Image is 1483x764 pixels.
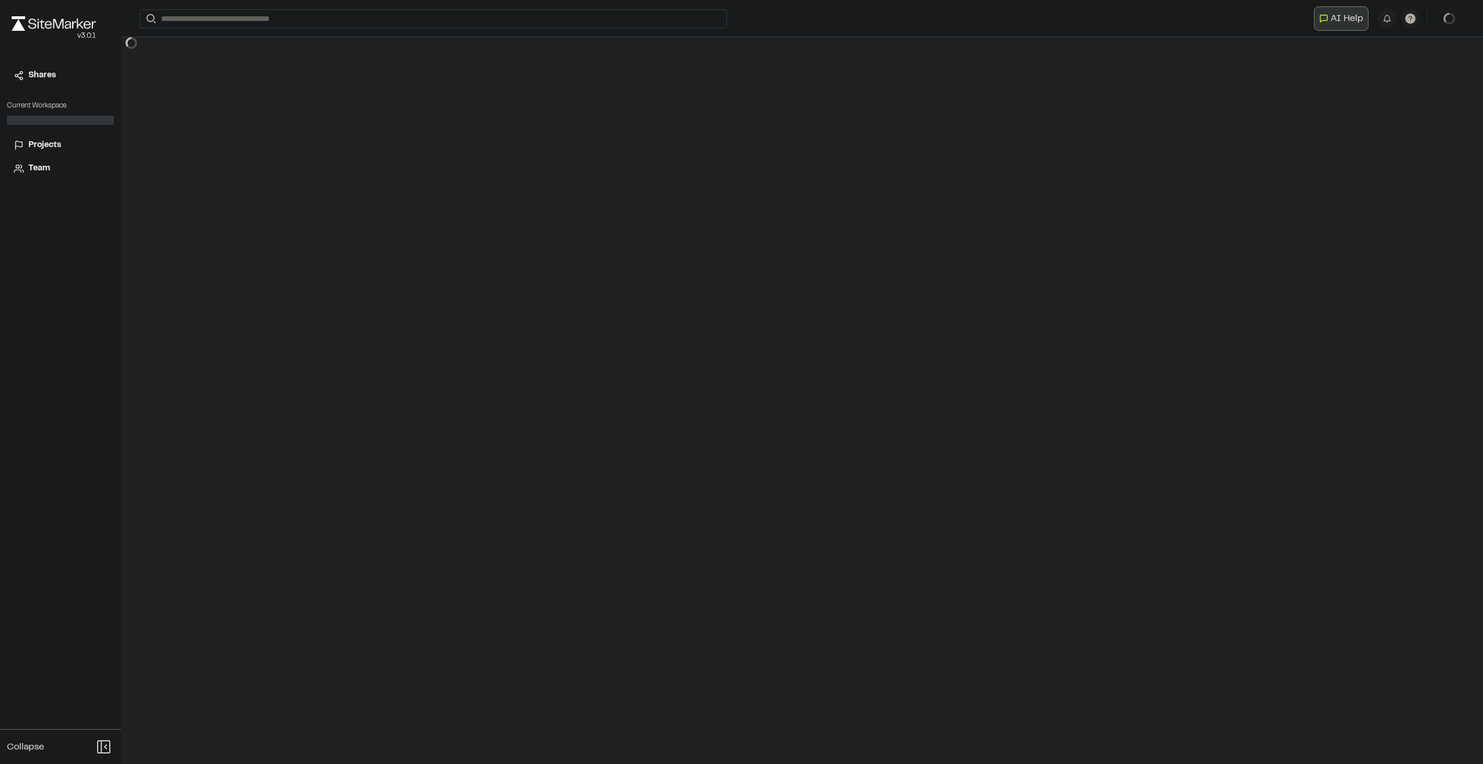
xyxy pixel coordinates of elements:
[139,9,160,28] button: Search
[1314,6,1369,31] button: Open AI Assistant
[12,16,96,31] img: rebrand.png
[1314,6,1373,31] div: Open AI Assistant
[12,31,96,41] div: Oh geez...please don't...
[14,69,107,82] a: Shares
[14,162,107,175] a: Team
[7,740,44,754] span: Collapse
[28,162,50,175] span: Team
[1331,12,1363,26] span: AI Help
[28,139,61,152] span: Projects
[14,139,107,152] a: Projects
[28,69,56,82] span: Shares
[7,101,114,111] p: Current Workspace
